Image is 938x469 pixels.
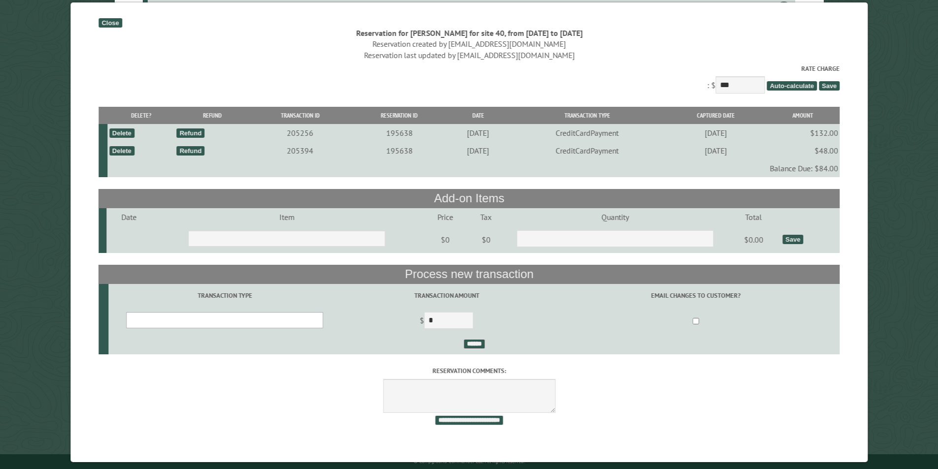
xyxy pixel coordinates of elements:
[98,28,840,38] div: Reservation for [PERSON_NAME] for site 40, from [DATE] to [DATE]
[249,107,351,124] th: Transaction ID
[342,291,550,300] label: Transaction Amount
[414,458,525,465] small: © Campground Commander LLC. All rights reserved.
[176,146,204,156] div: Refund
[508,142,666,159] td: CreditCardPayment
[109,146,134,156] div: Delete
[106,208,152,226] td: Date
[107,159,840,177] td: Balance Due: $84.00
[726,226,780,253] td: $0.00
[176,128,204,138] div: Refund
[98,189,840,208] th: Add-on Items
[351,124,448,142] td: 195638
[422,226,468,253] td: $0
[819,81,840,91] span: Save
[666,124,765,142] td: [DATE]
[765,107,840,124] th: Amount
[110,291,339,300] label: Transaction Type
[508,107,666,124] th: Transaction Type
[175,107,249,124] th: Refund
[98,38,840,49] div: Reservation created by [EMAIL_ADDRESS][DOMAIN_NAME]
[249,142,351,159] td: 205394
[767,81,817,91] span: Auto-calculate
[553,291,838,300] label: Email changes to customer?
[726,208,780,226] td: Total
[98,64,840,96] div: : $
[107,107,175,124] th: Delete?
[468,208,504,226] td: Tax
[109,128,134,138] div: Delete
[151,208,422,226] td: Item
[351,107,448,124] th: Reservation ID
[765,124,840,142] td: $132.00
[666,142,765,159] td: [DATE]
[448,142,508,159] td: [DATE]
[98,265,840,283] th: Process new transaction
[98,50,840,61] div: Reservation last updated by [EMAIL_ADDRESS][DOMAIN_NAME]
[782,235,803,244] div: Save
[508,124,666,142] td: CreditCardPayment
[351,142,448,159] td: 195638
[98,18,122,28] div: Close
[422,208,468,226] td: Price
[98,64,840,73] label: Rate Charge
[341,308,552,335] td: $
[504,208,726,226] td: Quantity
[249,124,351,142] td: 205256
[448,124,508,142] td: [DATE]
[448,107,508,124] th: Date
[468,226,504,253] td: $0
[666,107,765,124] th: Captured Date
[98,366,840,375] label: Reservation comments:
[765,142,840,159] td: $48.00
